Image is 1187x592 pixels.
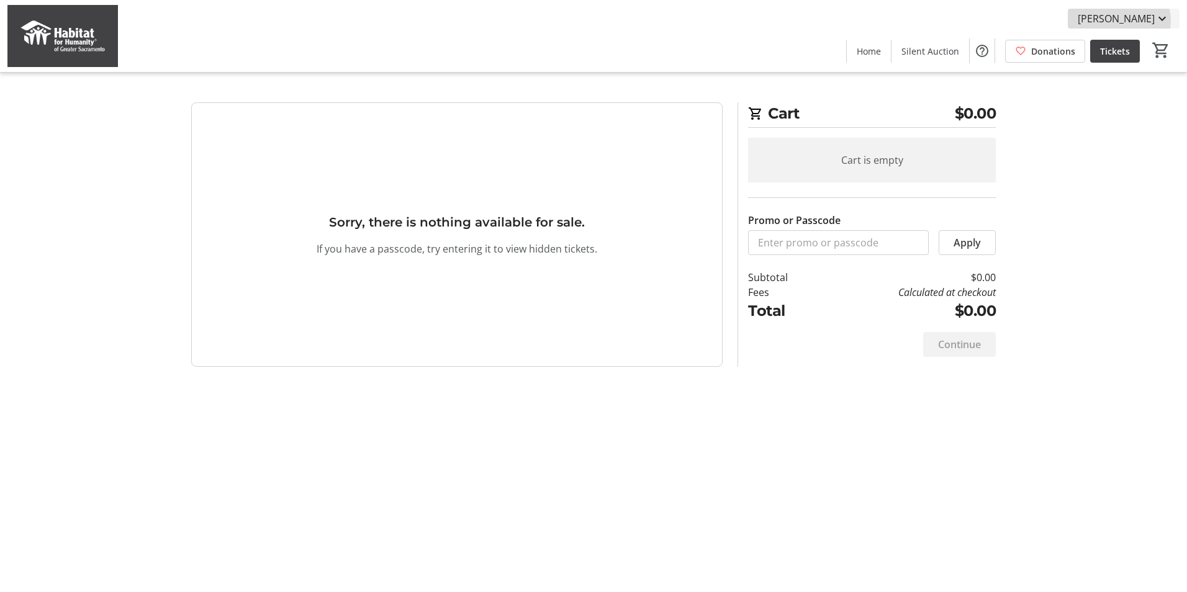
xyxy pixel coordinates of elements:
span: [PERSON_NAME] [1078,11,1155,26]
button: Help [970,38,995,63]
a: Silent Auction [891,40,969,63]
td: Subtotal [748,270,820,285]
td: Calculated at checkout [820,285,996,300]
button: [PERSON_NAME] [1068,9,1180,29]
span: Home [857,45,881,58]
td: $0.00 [820,300,996,322]
span: Tickets [1100,45,1130,58]
label: Promo or Passcode [748,213,841,228]
td: Fees [748,285,820,300]
h3: Sorry, there is nothing available for sale. [329,213,585,231]
a: Donations [1005,40,1085,63]
div: Cart is empty [748,138,996,182]
span: Donations [1031,45,1075,58]
a: Home [847,40,891,63]
button: Apply [939,230,996,255]
input: Enter promo or passcode [748,230,929,255]
span: $0.00 [955,102,996,125]
p: If you have a passcode, try entering it to view hidden tickets. [317,241,597,256]
a: Tickets [1090,40,1140,63]
img: Habitat for Humanity of Greater Sacramento's Logo [7,5,118,67]
span: Apply [954,235,981,250]
span: Silent Auction [901,45,959,58]
h2: Cart [748,102,996,128]
button: Cart [1150,39,1172,61]
td: $0.00 [820,270,996,285]
td: Total [748,300,820,322]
